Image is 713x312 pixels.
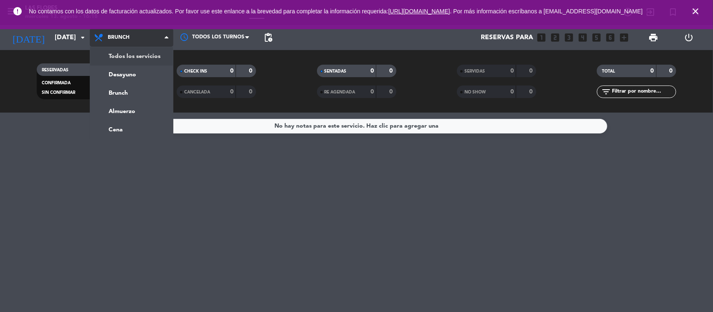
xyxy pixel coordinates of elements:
[648,33,658,43] span: print
[249,68,254,74] strong: 0
[684,33,694,43] i: power_settings_new
[42,91,75,95] span: SIN CONFIRMAR
[325,90,355,94] span: RE AGENDADA
[564,32,575,43] i: looks_3
[370,89,374,95] strong: 0
[274,121,439,131] div: No hay notas para este servicio. Haz clic para agregar una
[550,32,561,43] i: looks_two
[42,81,71,85] span: CONFIRMADA
[90,102,173,121] a: Almuerzo
[578,32,589,43] i: looks_4
[370,68,374,74] strong: 0
[184,69,207,73] span: CHECK INS
[388,8,450,15] a: [URL][DOMAIN_NAME]
[464,90,486,94] span: NO SHOW
[29,8,643,15] span: No contamos con los datos de facturación actualizados. Por favor use este enlance a la brevedad p...
[510,89,514,95] strong: 0
[464,69,485,73] span: SERVIDAS
[249,89,254,95] strong: 0
[263,33,273,43] span: pending_actions
[78,33,88,43] i: arrow_drop_down
[536,32,547,43] i: looks_one
[510,68,514,74] strong: 0
[619,32,630,43] i: add_box
[13,6,23,16] i: error
[529,68,534,74] strong: 0
[671,25,707,50] div: LOG OUT
[690,6,700,16] i: close
[42,68,69,72] span: RESERVADAS
[90,121,173,139] a: Cena
[230,68,233,74] strong: 0
[529,89,534,95] strong: 0
[651,68,654,74] strong: 0
[601,87,611,97] i: filter_list
[481,34,533,42] span: Reservas para
[325,69,347,73] span: SENTADAS
[108,35,129,40] span: Brunch
[389,89,394,95] strong: 0
[6,28,51,47] i: [DATE]
[605,32,616,43] i: looks_6
[90,65,173,84] a: Desayuno
[611,87,676,96] input: Filtrar por nombre...
[90,84,173,102] a: Brunch
[602,69,615,73] span: TOTAL
[591,32,602,43] i: looks_5
[90,47,173,65] a: Todos los servicios
[389,68,394,74] strong: 0
[184,90,210,94] span: CANCELADA
[230,89,233,95] strong: 0
[450,8,643,15] a: . Por más información escríbanos a [EMAIL_ADDRESS][DOMAIN_NAME]
[670,68,675,74] strong: 0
